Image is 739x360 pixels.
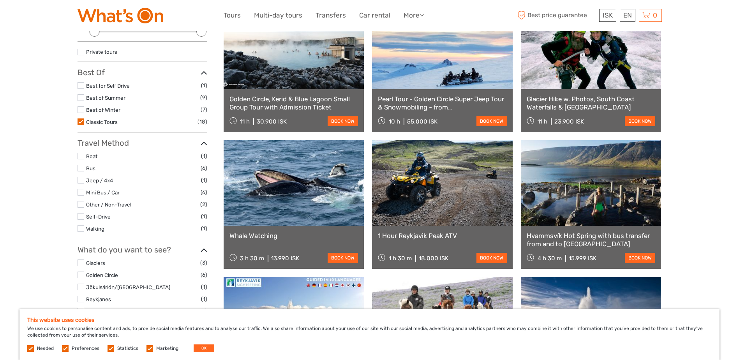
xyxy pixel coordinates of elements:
[201,282,207,291] span: (1)
[620,9,635,22] div: EN
[569,255,596,262] div: 15.999 ISK
[229,232,358,240] a: Whale Watching
[625,253,655,263] a: book now
[86,83,130,89] a: Best for Self Drive
[516,9,597,22] span: Best price guarantee
[27,317,712,323] h5: This website uses cookies
[476,116,507,126] a: book now
[19,309,720,360] div: We use cookies to personalise content and ads, to provide social media features and to analyse ou...
[201,188,207,197] span: (6)
[86,284,170,290] a: Jökulsárlón/[GEOGRAPHIC_DATA]
[86,272,118,278] a: Golden Circle
[378,95,507,111] a: Pearl Tour - Golden Circle Super Jeep Tour & Snowmobiling - from [GEOGRAPHIC_DATA]
[240,118,250,125] span: 11 h
[201,152,207,161] span: (1)
[200,93,207,102] span: (9)
[86,49,117,55] a: Private tours
[198,117,207,126] span: (18)
[86,107,120,113] a: Best of Winter
[78,8,163,23] img: What's On
[201,212,207,221] span: (1)
[625,116,655,126] a: book now
[652,11,658,19] span: 0
[201,81,207,90] span: (1)
[419,255,448,262] div: 18.000 ISK
[328,253,358,263] a: book now
[538,118,547,125] span: 11 h
[37,345,54,352] label: Needed
[86,226,104,232] a: Walking
[201,295,207,304] span: (1)
[86,165,95,171] a: Bus
[78,138,207,148] h3: Travel Method
[78,245,207,254] h3: What do you want to see?
[90,12,99,21] button: Open LiveChat chat widget
[201,270,207,279] span: (6)
[328,116,358,126] a: book now
[86,119,118,125] a: Classic Tours
[201,176,207,185] span: (1)
[11,14,88,20] p: We're away right now. Please check back later!
[72,345,99,352] label: Preferences
[527,95,656,111] a: Glacier Hike w. Photos, South Coast Waterfalls & [GEOGRAPHIC_DATA]
[404,10,424,21] a: More
[359,10,390,21] a: Car rental
[86,153,97,159] a: Boat
[389,255,412,262] span: 1 h 30 m
[78,68,207,77] h3: Best Of
[117,345,138,352] label: Statistics
[224,10,241,21] a: Tours
[527,232,656,248] a: Hvammsvík Hot Spring with bus transfer from and to [GEOGRAPHIC_DATA]
[201,164,207,173] span: (6)
[201,307,207,316] span: (4)
[86,95,125,101] a: Best of Summer
[407,118,437,125] div: 55.000 ISK
[86,214,111,220] a: Self-Drive
[554,118,584,125] div: 23.900 ISK
[200,258,207,267] span: (3)
[86,189,120,196] a: Mini Bus / Car
[271,255,299,262] div: 13.990 ISK
[229,95,358,111] a: Golden Circle, Kerid & Blue Lagoon Small Group Tour with Admission Ticket
[240,255,264,262] span: 3 h 30 m
[156,345,178,352] label: Marketing
[86,308,119,314] a: Reykjavík City
[538,255,562,262] span: 4 h 30 m
[316,10,346,21] a: Transfers
[254,10,302,21] a: Multi-day tours
[201,105,207,114] span: (7)
[200,200,207,209] span: (2)
[86,296,111,302] a: Reykjanes
[201,224,207,233] span: (1)
[476,253,507,263] a: book now
[603,11,613,19] span: ISK
[194,344,214,352] button: OK
[86,201,131,208] a: Other / Non-Travel
[86,260,105,266] a: Glaciers
[389,118,400,125] span: 10 h
[86,177,113,184] a: Jeep / 4x4
[378,232,507,240] a: 1 Hour Reykjavik Peak ATV
[257,118,287,125] div: 30.900 ISK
